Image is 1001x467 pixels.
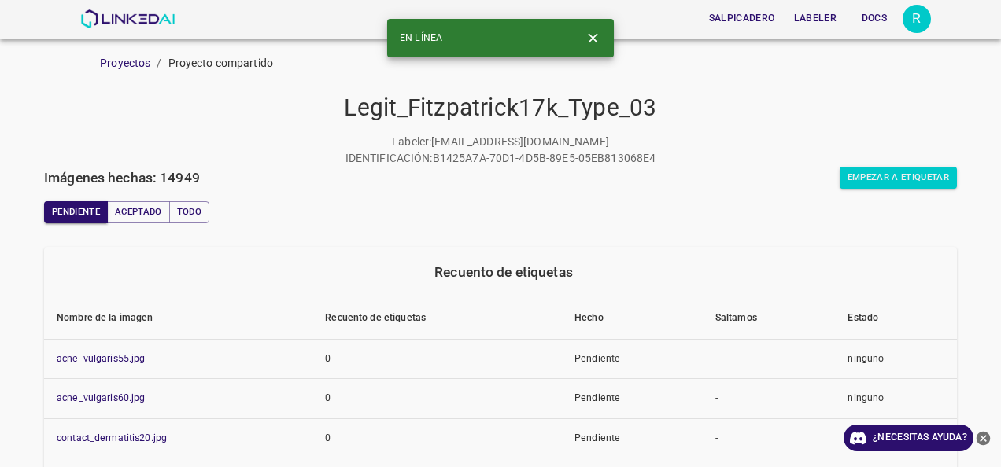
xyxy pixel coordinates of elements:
img: LinkedAI (en inglés) [80,9,175,28]
p: B1425A7A-70D1-4D5B-89E5-05EB813068E4 [433,150,656,167]
td: ninguno [835,339,957,379]
td: Pendiente [562,418,703,458]
th: Recuento de etiquetas [312,297,562,340]
button: Abrir configuración [903,5,931,33]
td: - [703,339,836,379]
p: Labeler : [392,134,431,150]
a: Docs [846,2,903,35]
a: ¿Necesitas ayuda? [844,425,973,451]
td: - [703,379,836,419]
button: Todo [169,201,209,223]
a: acne_vulgaris60.jpg [57,392,146,403]
td: 0 [312,379,562,419]
td: ninguno [835,379,957,419]
a: Labeler [785,2,846,35]
a: Proyectos [100,57,150,69]
a: Salpicadero [700,2,785,35]
button: Labeler [788,6,843,31]
td: ninguno [835,418,957,458]
div: Recuento de etiquetas [57,261,951,283]
h4: Legit_Fitzpatrick17k_Type_03 [44,94,957,123]
button: Pendiente [44,201,108,223]
button: Aceptado [107,201,170,223]
td: 0 [312,418,562,458]
p: Proyecto compartido [168,55,274,72]
div: R [903,5,931,33]
td: Pendiente [562,339,703,379]
button: Empezar a etiquetar [840,167,957,189]
li: / [157,55,161,72]
td: - [703,418,836,458]
th: Nombre de la imagen [44,297,312,340]
td: Pendiente [562,379,703,419]
button: Cerrar Ayuda [973,425,993,451]
h6: Imágenes hechas: 14949 [44,167,200,189]
th: Saltamos [703,297,836,340]
th: Hecho [562,297,703,340]
a: contact_dermatitis20.jpg [57,432,167,443]
button: Docs [849,6,899,31]
td: 0 [312,339,562,379]
p: IDENTIFICACIÓN: [345,150,433,167]
nav: pan rallado [100,55,1001,72]
a: acne_vulgaris55.jpg [57,353,146,364]
font: ¿Necesitas ayuda? [873,429,967,446]
span: EN LÍNEA [400,31,442,46]
p: [EMAIL_ADDRESS][DOMAIN_NAME] [431,134,609,150]
th: Estado [835,297,957,340]
button: Salpicadero [703,6,781,31]
button: Cerrar [578,24,608,53]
